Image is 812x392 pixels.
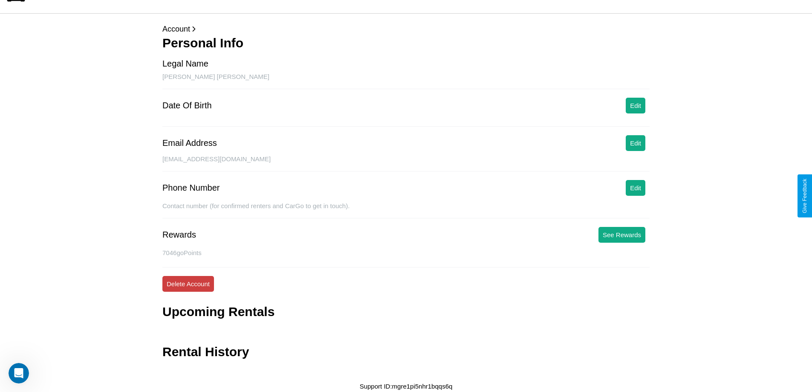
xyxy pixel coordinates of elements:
[162,73,650,89] div: [PERSON_NAME] [PERSON_NAME]
[162,345,249,359] h3: Rental History
[162,36,650,50] h3: Personal Info
[9,363,29,383] iframe: Intercom live chat
[162,155,650,171] div: [EMAIL_ADDRESS][DOMAIN_NAME]
[162,202,650,218] div: Contact number (for confirmed renters and CarGo to get in touch).
[162,101,212,110] div: Date Of Birth
[802,179,808,213] div: Give Feedback
[162,305,275,319] h3: Upcoming Rentals
[162,247,650,258] p: 7046 goPoints
[598,227,645,243] button: See Rewards
[626,98,645,113] button: Edit
[162,59,208,69] div: Legal Name
[626,180,645,196] button: Edit
[162,183,220,193] div: Phone Number
[360,380,453,392] p: Support ID: mgre1pi5nhr1bqqs6q
[626,135,645,151] button: Edit
[162,138,217,148] div: Email Address
[162,22,650,36] p: Account
[162,276,214,292] button: Delete Account
[162,230,196,240] div: Rewards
